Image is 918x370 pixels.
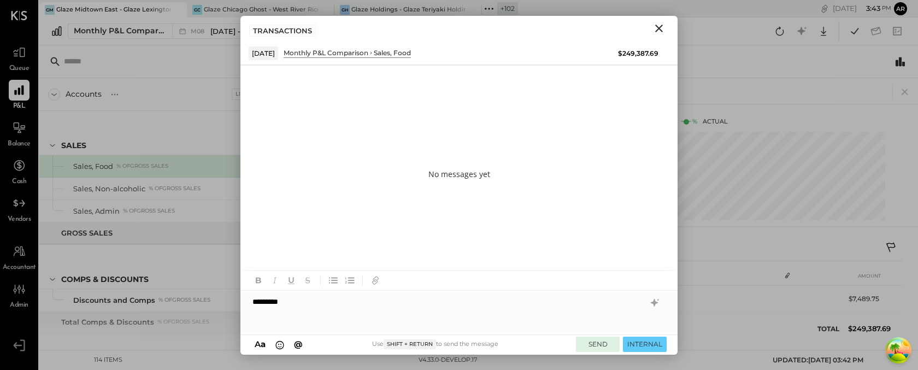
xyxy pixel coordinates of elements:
div: NET SALES [61,339,102,350]
span: Balance [8,139,31,149]
div: Comps & Discounts [61,274,149,285]
div: Live Report [232,89,276,99]
span: Accountant [3,263,36,273]
span: Queue [9,64,30,74]
div: Discounts and Comps [73,295,155,306]
a: Queue [1,42,38,74]
div: Monthly P&L Comparison [74,26,166,37]
td: Sales, Food [605,286,780,312]
div: v 4.33.0-develop.17 [419,356,477,365]
div: % of GROSS SALES [158,296,210,304]
a: Balance [1,118,38,149]
span: pm [882,4,891,12]
div: Use to send the message [305,339,565,349]
button: INTERNAL [623,337,667,351]
div: Sales, Non-alcoholic [73,184,145,194]
th: NAME / MEMO [605,266,780,286]
div: Glaze Midtown East - Glaze Lexington One LLC [56,5,170,14]
td: Sales, Food [605,312,780,338]
div: GH [340,5,350,15]
div: GM [45,5,55,15]
span: 3 : 43 [858,3,880,14]
th: AMOUNT [839,266,884,286]
div: SALES [61,140,86,151]
div: Glaze Chicago Ghost - West River Rice LLC [204,5,318,14]
div: Sales, Admin [73,206,120,216]
button: Switch to Chart module [894,55,907,68]
div: [DATE] [833,3,891,14]
div: % [692,118,697,126]
a: P&L [1,80,38,111]
span: Cash [12,177,26,187]
div: Accounts [66,89,102,100]
div: % of GROSS SALES [116,162,168,170]
div: GROSS SALES [61,228,113,238]
span: UPDATED: [DATE] 03:42 PM [773,356,863,364]
button: Ar [894,2,907,15]
div: 114 items [94,356,122,365]
span: Vendors [8,215,31,225]
td: $2,459.65 [839,312,884,338]
div: Actual [658,118,727,126]
div: Glaze Holdings - Glaze Teriyaki Holdings LLC [351,5,466,14]
div: % of GROSS SALES [157,318,209,326]
td: $2,970.25 [839,338,884,365]
div: + 102 [497,2,518,15]
div: copy link [819,3,830,14]
div: Sales, Food [73,161,113,172]
span: P&L [13,102,26,111]
div: % of GROSS SALES [149,185,201,192]
button: Open Tanstack query devtools [887,339,909,361]
a: Admin [1,279,38,310]
a: Cash [1,155,38,187]
button: Monthly P&L Comparison M08[DATE] - [DATE] [68,24,278,39]
button: SEND [576,337,620,351]
span: M08 [191,28,208,34]
div: Total Comps & Discounts [61,317,154,327]
td: $7,489.75 [839,286,884,312]
p: No messages yet [428,169,490,180]
td: Sales, Food [605,338,780,365]
div: GC [192,5,202,15]
span: [DATE] - [DATE] [210,26,268,37]
div: % of GROSS SALES [123,207,175,215]
a: Accountant [1,241,38,273]
span: Admin [10,301,28,310]
a: Vendors [1,193,38,225]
